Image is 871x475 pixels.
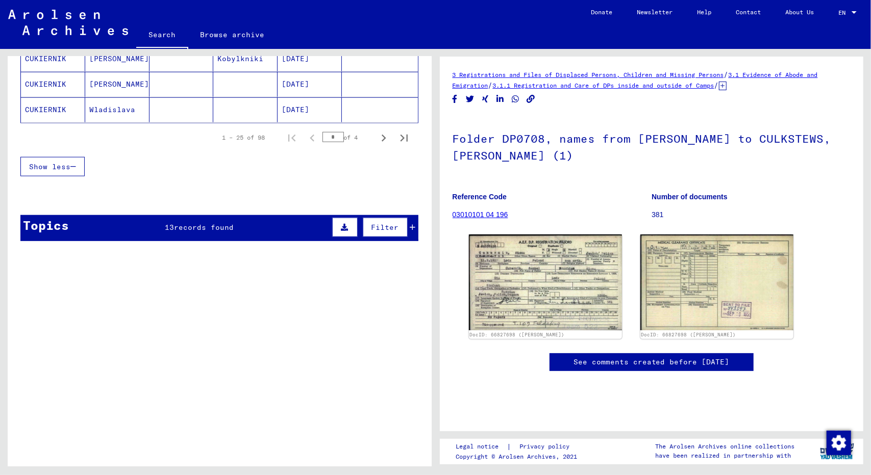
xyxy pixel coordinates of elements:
[21,72,85,97] mat-cell: CUKIERNIK
[394,127,414,148] button: Last page
[278,46,342,71] mat-cell: [DATE]
[322,133,374,142] div: of 4
[188,22,277,47] a: Browse archive
[21,46,85,71] mat-cell: CUKIERNIK
[453,193,507,201] b: Reference Code
[652,209,851,220] p: 381
[826,430,851,455] div: Zustimmung ändern
[510,93,521,105] button: Share on WhatsApp
[827,431,851,455] img: Zustimmung ändern
[640,234,793,330] img: 002.jpg
[371,223,399,232] span: Filter
[495,93,506,105] button: Share on LinkedIn
[456,441,582,452] div: |
[480,93,491,105] button: Share on Xing
[302,127,322,148] button: Previous page
[652,193,728,201] b: Number of documents
[222,133,265,142] div: 1 – 25 of 98
[213,46,278,71] mat-cell: Kobylkniki
[136,22,188,49] a: Search
[450,93,460,105] button: Share on Facebook
[165,223,174,232] span: 13
[278,72,342,97] mat-cell: [DATE]
[488,81,493,90] span: /
[714,81,719,90] span: /
[21,97,85,122] mat-cell: CUKIERNIK
[818,438,856,464] img: yv_logo.png
[453,71,724,78] a: 3 Registrations and Files of Displaced Persons, Children and Missing Persons
[469,234,622,330] img: 001.jpg
[453,210,508,219] a: 03010101 04 196
[493,82,714,89] a: 3.1.1 Registration and Care of DPs inside and outside of Camps
[456,441,507,452] a: Legal notice
[453,115,851,177] h1: Folder DP0708, names from [PERSON_NAME] to CULKSTEWS, [PERSON_NAME] (1)
[282,127,302,148] button: First page
[511,441,582,452] a: Privacy policy
[838,9,845,16] mat-select-trigger: EN
[724,70,729,79] span: /
[278,97,342,122] mat-cell: [DATE]
[20,157,85,176] button: Show less
[363,218,408,237] button: Filter
[29,162,70,171] span: Show less
[23,216,69,234] div: Topics
[526,93,536,105] button: Copy link
[85,97,150,122] mat-cell: Wladislava
[85,72,150,97] mat-cell: [PERSON_NAME]
[655,442,794,451] p: The Arolsen Archives online collections
[374,127,394,148] button: Next page
[655,451,794,460] p: have been realized in partnership with
[574,357,730,367] a: See comments created before [DATE]
[465,93,476,105] button: Share on Twitter
[8,10,128,35] img: Arolsen_neg.svg
[641,332,736,337] a: DocID: 66827698 ([PERSON_NAME])
[469,332,564,337] a: DocID: 66827698 ([PERSON_NAME])
[456,452,582,461] p: Copyright © Arolsen Archives, 2021
[85,46,150,71] mat-cell: [PERSON_NAME]
[174,223,234,232] span: records found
